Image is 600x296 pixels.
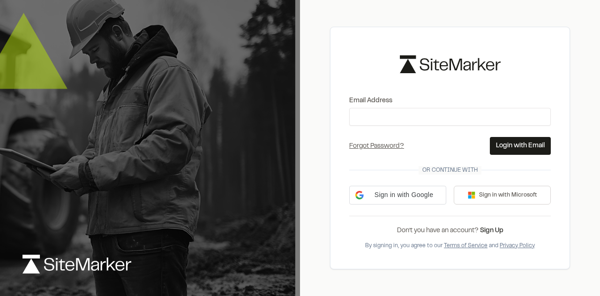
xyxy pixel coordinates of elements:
[349,144,404,149] a: Forgot Password?
[444,242,487,250] button: Terms of Service
[419,166,481,175] span: Or continue with
[349,242,551,250] div: By signing in, you agree to our and
[349,96,551,106] label: Email Address
[400,55,501,73] img: logo-black-rebrand.svg
[480,228,503,234] a: Sign Up
[490,137,551,155] button: Login with Email
[22,255,131,273] img: logo-white-rebrand.svg
[500,242,535,250] button: Privacy Policy
[349,226,551,236] div: Don’t you have an account?
[367,190,440,200] span: Sign in with Google
[454,186,551,205] button: Sign in with Microsoft
[349,186,446,205] div: Sign in with Google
